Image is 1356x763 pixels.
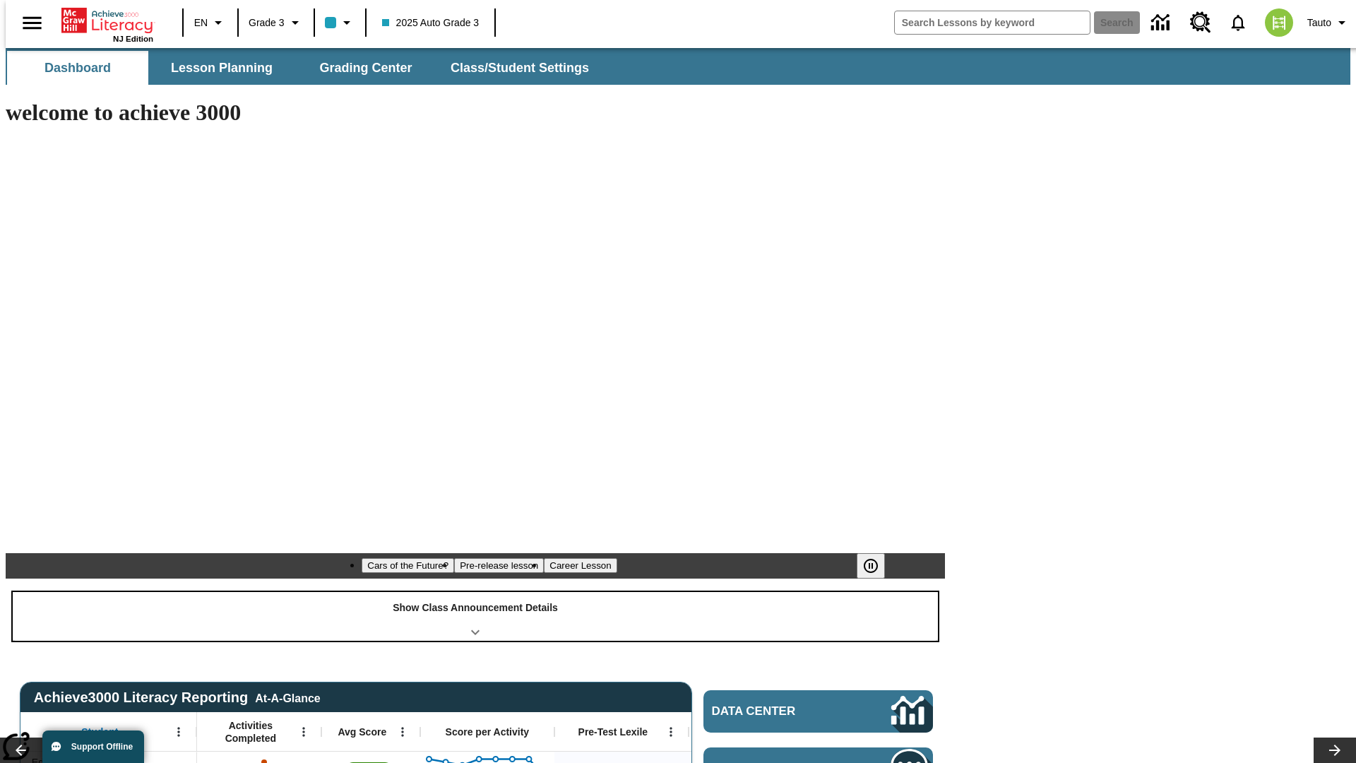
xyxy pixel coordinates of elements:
[34,690,321,706] span: Achieve3000 Literacy Reporting
[194,16,208,30] span: EN
[61,6,153,35] a: Home
[42,731,144,763] button: Support Offline
[544,558,617,573] button: Slide 3 Career Lesson
[393,601,558,615] p: Show Class Announcement Details
[6,51,602,85] div: SubNavbar
[703,690,933,733] a: Data Center
[204,719,297,745] span: Activities Completed
[61,5,153,43] div: Home
[439,51,600,85] button: Class/Student Settings
[168,721,189,743] button: Open Menu
[338,726,386,738] span: Avg Score
[578,726,648,738] span: Pre-Test Lexile
[1302,10,1356,35] button: Profile/Settings
[151,51,292,85] button: Lesson Planning
[857,553,899,579] div: Pause
[362,558,454,573] button: Slide 1 Cars of the Future?
[712,704,844,718] span: Data Center
[1182,4,1220,42] a: Resource Center, Will open in new tab
[1265,8,1293,37] img: avatar image
[1220,4,1256,41] a: Notifications
[255,690,320,705] div: At-A-Glance
[857,553,885,579] button: Pause
[13,592,938,641] div: Show Class Announcement Details
[319,10,361,35] button: Class color is light blue. Change class color
[392,721,413,743] button: Open Menu
[11,2,53,44] button: Open side menu
[6,48,1350,85] div: SubNavbar
[71,742,133,752] span: Support Offline
[243,10,309,35] button: Grade: Grade 3, Select a grade
[1256,4,1302,41] button: Select a new avatar
[454,558,544,573] button: Slide 2 Pre-release lesson
[895,11,1090,34] input: search field
[1307,16,1331,30] span: Tauto
[113,35,153,43] span: NJ Edition
[7,51,148,85] button: Dashboard
[293,721,314,743] button: Open Menu
[249,16,285,30] span: Grade 3
[188,10,233,35] button: Language: EN, Select a language
[6,100,945,126] h1: welcome to achieve 3000
[81,726,118,738] span: Student
[1314,738,1356,763] button: Lesson carousel, Next
[382,16,480,30] span: 2025 Auto Grade 3
[446,726,530,738] span: Score per Activity
[1143,4,1182,42] a: Data Center
[660,721,682,743] button: Open Menu
[295,51,436,85] button: Grading Center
